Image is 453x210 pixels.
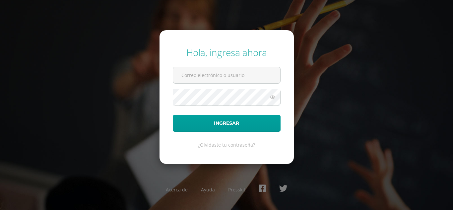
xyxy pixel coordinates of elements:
[166,186,188,193] a: Acerca de
[228,186,245,193] a: Presskit
[173,115,281,132] button: Ingresar
[173,46,281,59] div: Hola, ingresa ahora
[201,186,215,193] a: Ayuda
[198,142,255,148] a: ¿Olvidaste tu contraseña?
[173,67,280,83] input: Correo electrónico o usuario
